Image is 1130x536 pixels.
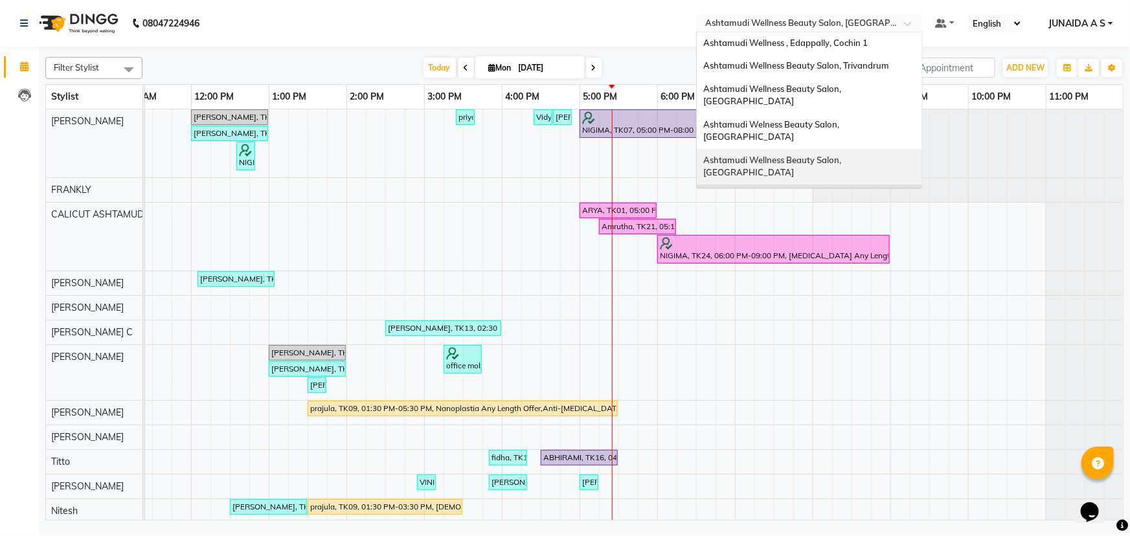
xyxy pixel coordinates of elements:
[600,221,675,232] div: Amrutha, TK21, 05:15 PM-06:15 PM, Hair Spa
[387,322,500,334] div: [PERSON_NAME], TK13, 02:30 PM-04:00 PM, Eyebrows Threading,Upper Lip Threading,D-Tan Cleanup
[1048,17,1105,30] span: JUNAIDA A S
[51,115,124,127] span: [PERSON_NAME]
[703,119,841,142] span: Ashtamudi Welness Beauty Salon, [GEOGRAPHIC_DATA]
[457,111,473,123] div: priyanka, TK11, 03:25 PM-03:40 PM, Eyebrows Threading
[51,277,124,289] span: [PERSON_NAME]
[347,87,388,106] a: 2:00 PM
[581,476,597,488] div: [PERSON_NAME], TK23, 05:00 PM-05:15 PM, Eyebrows Threading
[238,144,254,168] div: NIGIMA, TK06, 12:35 PM-12:50 PM, Eyebrows Threading
[51,184,91,195] span: FRANKLY
[33,5,122,41] img: logo
[1046,87,1092,106] a: 11:00 PM
[270,347,345,359] div: [PERSON_NAME], TK02, 01:00 PM-02:00 PM, D-Tan Cleanup (₹800)
[1003,59,1048,77] button: ADD NEW
[581,111,811,136] div: NIGIMA, TK07, 05:00 PM-08:00 PM, Nanoplastia Any Length Offer
[269,87,310,106] a: 1:00 PM
[51,480,124,492] span: [PERSON_NAME]
[503,87,543,106] a: 4:00 PM
[515,58,580,78] input: 2025-09-01
[703,155,843,178] span: Ashtamudi Wellness Beauty Salon, [GEOGRAPHIC_DATA]
[486,63,515,73] span: Mon
[51,431,124,443] span: [PERSON_NAME]
[51,326,133,338] span: [PERSON_NAME] C
[192,111,267,123] div: [PERSON_NAME], TK02, 12:00 PM-01:00 PM, D-Tan Cleanup
[703,84,843,107] span: Ashtamudi Wellness Beauty Salon, [GEOGRAPHIC_DATA]
[51,351,124,363] span: [PERSON_NAME]
[51,208,146,220] span: CALICUT ASHTAMUDI
[192,87,238,106] a: 12:00 PM
[1006,63,1045,73] span: ADD NEW
[51,505,78,517] span: Nitesh
[54,62,99,73] span: Filter Stylist
[490,476,526,488] div: [PERSON_NAME], TK15, 03:50 PM-04:20 PM, Eyebrows Threading,Upper Lip Threading
[192,128,267,139] div: [PERSON_NAME], TK02, 12:00 PM-01:00 PM, Un-Tan Facial
[535,111,551,123] div: Vidya, TK17, 04:25 PM-04:40 PM, Eyebrows Threading
[703,38,868,48] span: Ashtamudi Wellness , Edappally, Cochin 1
[309,379,325,391] div: [PERSON_NAME], TK03, 01:30 PM-01:45 PM, Eyebrows Threading
[658,87,699,106] a: 6:00 PM
[542,452,616,463] div: ABHIRAMI, TK16, 04:30 PM-05:30 PM, Layer Cut
[270,363,345,375] div: [PERSON_NAME], TK02, 01:00 PM-02:00 PM, Un-Tan Facial
[51,407,124,418] span: [PERSON_NAME]
[51,302,124,313] span: [PERSON_NAME]
[231,501,306,513] div: [PERSON_NAME], TK03, 12:30 PM-01:30 PM, Layer Cut
[581,205,655,216] div: ARYA, TK01, 05:00 PM-06:00 PM, Hair Spa
[703,60,889,71] span: Ashtamudi Wellness Beauty Salon, Trivandrum
[882,58,995,78] input: Search Appointment
[424,58,456,78] span: Today
[659,237,888,262] div: NIGIMA, TK24, 06:00 PM-09:00 PM, [MEDICAL_DATA] Any Length Offer
[554,111,571,123] div: [PERSON_NAME], TK19, 04:40 PM-04:55 PM, Eyebrows Threading
[1076,484,1117,523] iframe: chat widget
[142,5,199,41] b: 08047224946
[51,456,70,467] span: Titto
[580,87,621,106] a: 5:00 PM
[425,87,466,106] a: 3:00 PM
[418,476,435,488] div: VINILA, TK10, 02:55 PM-03:10 PM, Eyebrows Threading
[445,347,480,372] div: office mobile, TK12, 03:15 PM-03:45 PM, Eyebrows Threading,Upper Lip Threading
[696,32,923,188] ng-dropdown-panel: Options list
[309,403,616,414] div: prajula, TK09, 01:30 PM-05:30 PM, Nanoplastia Any Length Offer,Anti-[MEDICAL_DATA] Treatment (₹12...
[51,91,78,102] span: Stylist
[969,87,1015,106] a: 10:00 PM
[309,501,461,513] div: prajula, TK09, 01:30 PM-03:30 PM, [DEMOGRAPHIC_DATA] Anti-[MEDICAL_DATA] Treatment (₹1100),[DEMOG...
[199,273,273,285] div: [PERSON_NAME], TK08, 12:05 PM-01:05 PM, Root Touch-Up ([MEDICAL_DATA] Free)
[490,452,526,463] div: fidha, TK14, 03:50 PM-04:20 PM, Straight Cut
